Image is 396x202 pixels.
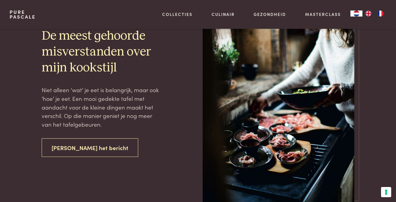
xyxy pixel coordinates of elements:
[350,11,362,17] div: Language
[254,11,286,17] a: Gezondheid
[362,11,386,17] ul: Language list
[350,11,386,17] aside: Language selected: Nederlands
[305,11,341,17] a: Masterclass
[212,11,235,17] a: Culinair
[162,11,192,17] a: Collecties
[350,11,362,17] a: NL
[42,28,161,76] h2: De meest gehoorde misverstanden over mijn kookstijl
[381,187,391,197] button: Uw voorkeuren voor toestemming voor trackingtechnologieën
[42,138,138,157] a: [PERSON_NAME] het bericht
[362,11,374,17] a: EN
[10,10,36,19] a: PurePascale
[42,86,161,128] p: Niet alleen ‘wat’ je eet is belangrijk, maar ook ‘hoe’ je eet. Een mooi gedekte tafel met aandach...
[374,11,386,17] a: FR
